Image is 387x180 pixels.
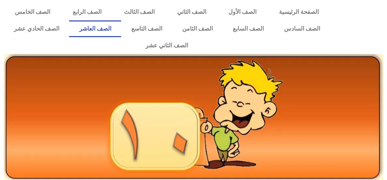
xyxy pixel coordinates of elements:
[69,20,121,37] a: الصف العاشر
[268,4,330,20] a: الصفحة الرئيسية
[217,4,268,20] a: الصف الأول
[166,4,218,20] a: الصف الثاني
[113,4,166,20] a: الصف الثالث
[172,20,223,37] a: الصف الثامن
[121,20,172,37] a: الصف التاسع
[4,20,69,37] a: الصف الحادي عشر
[223,20,274,37] a: الصف السابع
[4,4,61,20] a: الصف الخامس
[61,4,113,20] a: الصف الرابع
[4,37,330,54] a: الصف الثاني عشر
[274,20,330,37] a: الصف السادس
